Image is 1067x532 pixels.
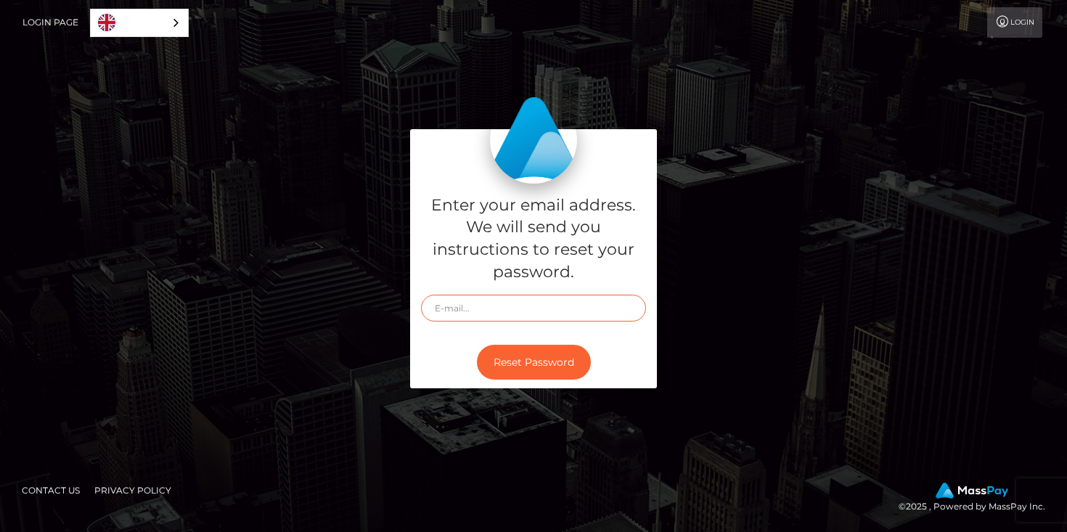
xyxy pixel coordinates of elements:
input: E-mail... [421,295,646,322]
img: MassPay [936,483,1008,499]
img: MassPay Login [490,97,577,184]
button: Reset Password [477,345,591,380]
a: Contact Us [16,479,86,502]
h5: Enter your email address. We will send you instructions to reset your password. [421,195,646,284]
aside: Language selected: English [90,9,189,37]
a: English [91,9,188,36]
a: Privacy Policy [89,479,177,502]
a: Login [987,7,1042,38]
div: Language [90,9,189,37]
div: © 2025 , Powered by MassPay Inc. [899,483,1056,515]
a: Login Page [23,7,78,38]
